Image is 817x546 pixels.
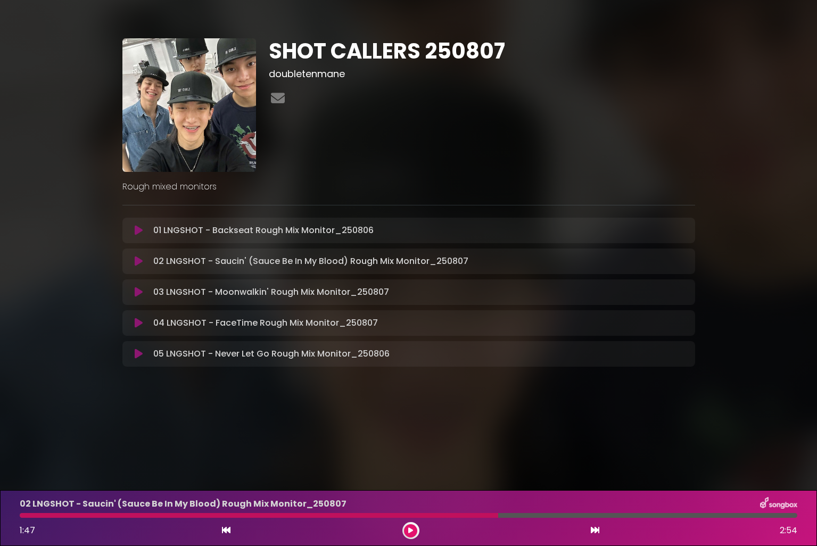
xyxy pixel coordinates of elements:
[269,38,695,64] h1: SHOT CALLERS 250807
[269,68,695,80] h3: doubletenmane
[153,286,389,299] p: 03 LNGSHOT - Moonwalkin' Rough Mix Monitor_250807
[122,38,256,172] img: EhfZEEfJT4ehH6TTm04u
[153,348,390,360] p: 05 LNGSHOT - Never Let Go Rough Mix Monitor_250806
[153,255,468,268] p: 02 LNGSHOT - Saucin' (Sauce Be In My Blood) Rough Mix Monitor_250807
[122,180,695,193] p: Rough mixed monitors
[153,317,378,329] p: 04 LNGSHOT - FaceTime Rough Mix Monitor_250807
[153,224,374,237] p: 01 LNGSHOT - Backseat Rough Mix Monitor_250806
